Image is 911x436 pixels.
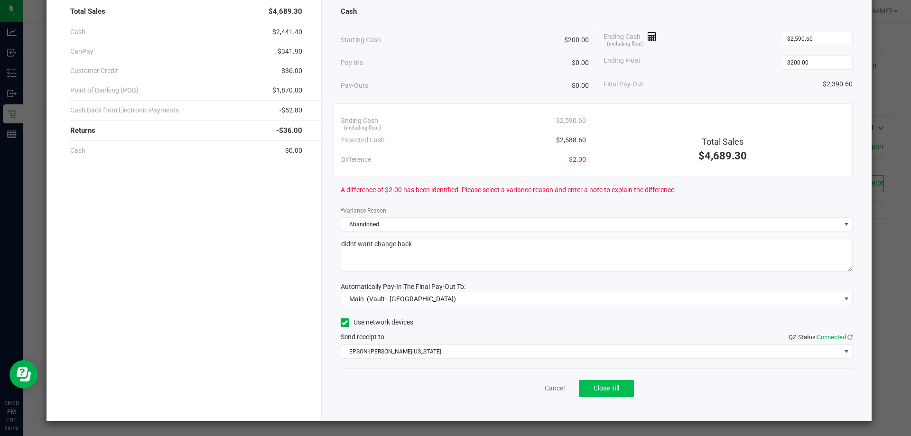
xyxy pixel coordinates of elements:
[817,334,846,341] span: Connected
[272,85,302,95] span: $1,870.00
[341,35,381,45] span: Starting Cash
[564,35,589,45] span: $200.00
[341,206,386,215] label: Variance Reason
[556,116,586,126] span: $2,590.60
[70,85,139,95] span: Point of Banking (POB)
[341,333,386,341] span: Send receipt to:
[341,185,676,195] span: A difference of $2.00 has been identified. Please select a variance reason and enter a note to ex...
[569,155,586,165] span: $2.00
[823,79,853,89] span: $2,390.60
[341,218,841,231] span: Abandoned
[572,58,589,68] span: $0.00
[341,116,378,126] span: Ending Cash
[341,6,357,17] span: Cash
[367,295,456,303] span: (Vault - [GEOGRAPHIC_DATA])
[604,32,657,46] span: Ending Cash
[341,81,368,91] span: Pay-Outs
[341,317,413,327] label: Use network devices
[70,146,85,156] span: Cash
[278,46,302,56] span: $341.90
[341,135,385,145] span: Expected Cash
[344,124,381,132] span: (including float)
[272,27,302,37] span: $2,441.40
[579,380,634,397] button: Close Till
[556,135,586,145] span: $2,588.60
[594,384,619,392] span: Close Till
[70,66,118,76] span: Customer Credit
[698,150,747,162] span: $4,689.30
[70,27,85,37] span: Cash
[349,295,364,303] span: Main
[545,383,565,393] a: Cancel
[341,345,841,358] span: EPSON-[PERSON_NAME][US_STATE]
[70,46,93,56] span: CanPay
[285,146,302,156] span: $0.00
[341,283,465,290] span: Automatically Pay-In The Final Pay-Out To:
[572,81,589,91] span: $0.00
[70,6,105,17] span: Total Sales
[604,56,641,70] span: Ending Float
[279,105,302,115] span: -$52.80
[607,40,644,48] span: (including float)
[281,66,302,76] span: $36.00
[341,58,363,68] span: Pay-Ins
[70,105,179,115] span: Cash Back from Electronic Payments
[9,360,38,389] iframe: Resource center
[341,155,371,165] span: Difference
[789,334,853,341] span: QZ Status:
[702,137,744,147] span: Total Sales
[276,125,302,136] span: -$36.00
[70,121,302,141] div: Returns
[269,6,302,17] span: $4,689.30
[604,79,643,89] span: Final Pay-Out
